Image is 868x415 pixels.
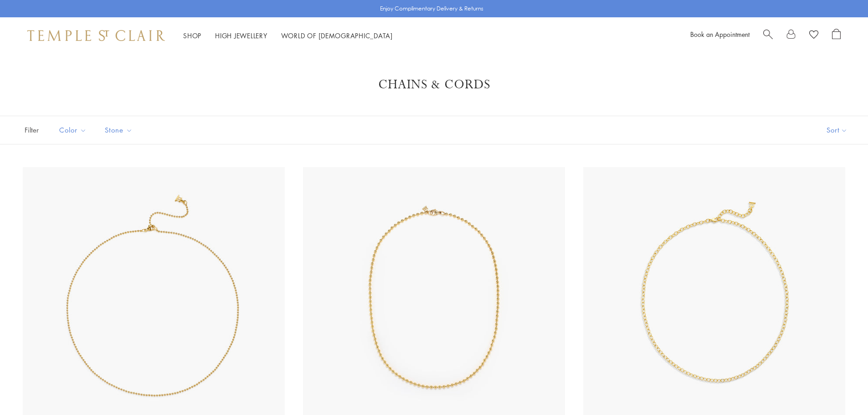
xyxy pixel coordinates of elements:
[763,29,773,42] a: Search
[832,29,841,42] a: Open Shopping Bag
[806,116,868,144] button: Show sort by
[100,124,139,136] span: Stone
[98,120,139,140] button: Stone
[36,77,832,93] h1: Chains & Cords
[281,31,393,40] a: World of [DEMOGRAPHIC_DATA]World of [DEMOGRAPHIC_DATA]
[27,30,165,41] img: Temple St. Clair
[183,30,393,41] nav: Main navigation
[215,31,267,40] a: High JewelleryHigh Jewellery
[690,30,750,39] a: Book an Appointment
[809,29,818,42] a: View Wishlist
[183,31,201,40] a: ShopShop
[380,4,483,13] p: Enjoy Complimentary Delivery & Returns
[55,124,93,136] span: Color
[52,120,93,140] button: Color
[822,372,859,406] iframe: Gorgias live chat messenger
